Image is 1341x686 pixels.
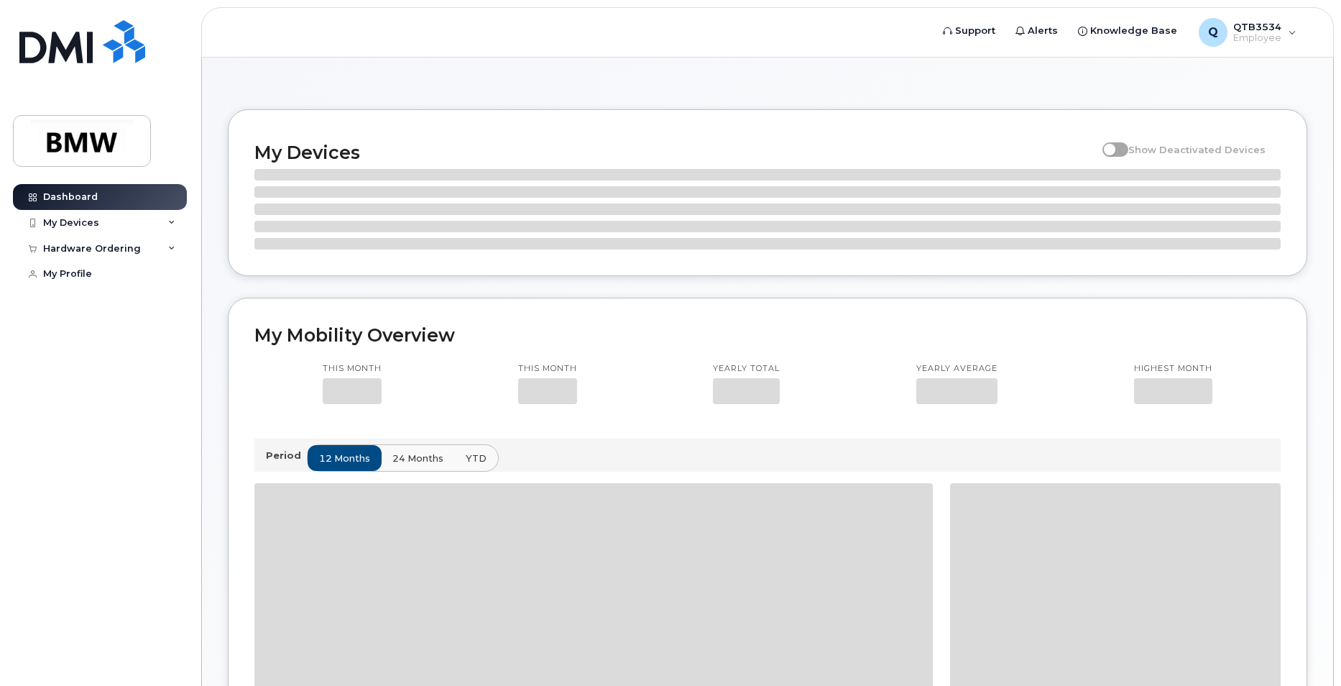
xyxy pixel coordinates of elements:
[1128,144,1266,155] span: Show Deactivated Devices
[713,363,780,375] p: Yearly total
[916,363,997,375] p: Yearly average
[518,363,577,375] p: This month
[1102,136,1114,147] input: Show Deactivated Devices
[392,452,443,465] span: 24 months
[466,452,487,465] span: YTD
[266,449,307,462] p: Period
[254,324,1281,346] h2: My Mobility Overview
[323,363,382,375] p: This month
[254,142,1095,163] h2: My Devices
[1134,363,1212,375] p: Highest month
